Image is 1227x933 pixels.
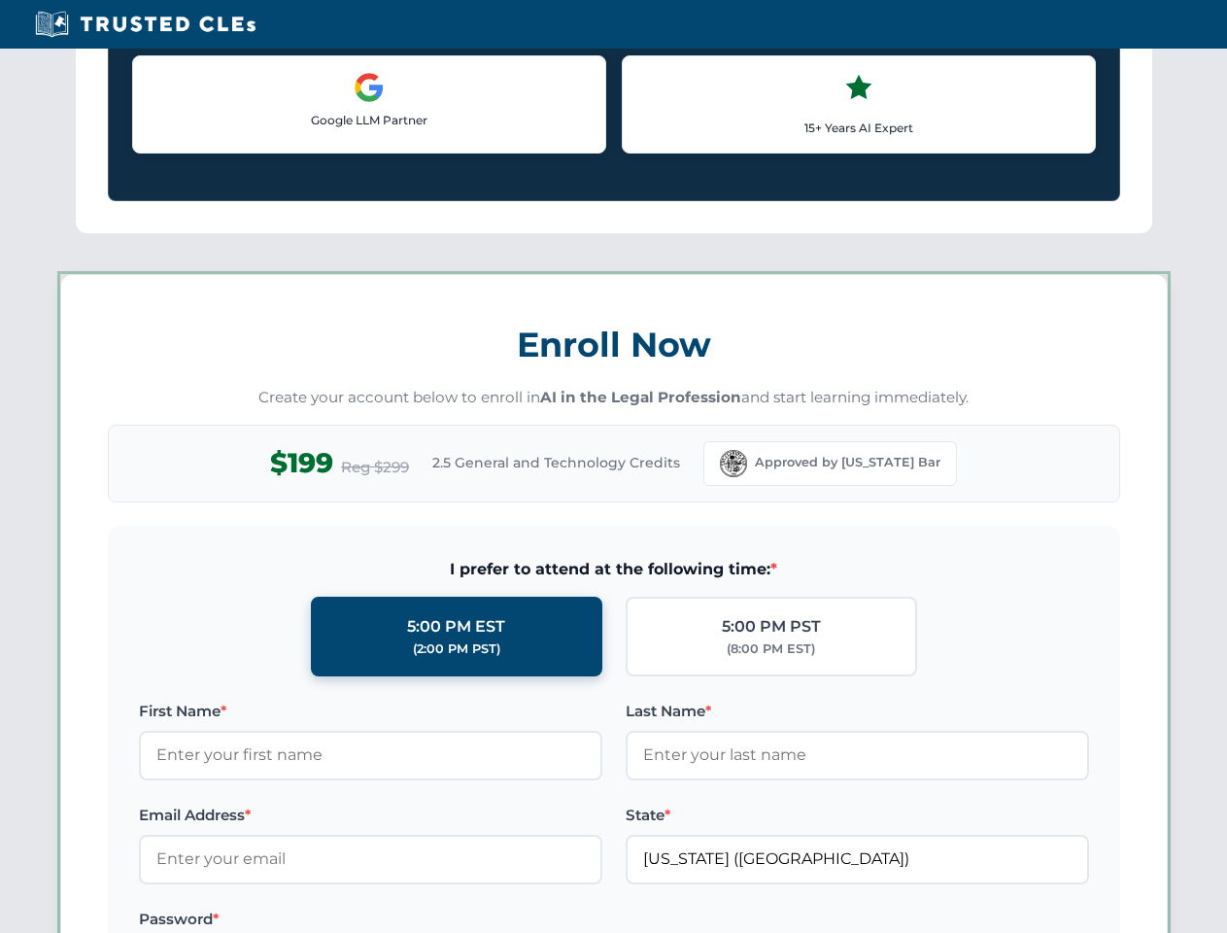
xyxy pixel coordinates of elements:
img: Trusted CLEs [29,10,261,39]
input: Florida (FL) [626,835,1089,883]
div: (8:00 PM EST) [727,639,815,659]
div: (2:00 PM PST) [413,639,500,659]
label: State [626,804,1089,827]
div: 5:00 PM PST [722,614,821,639]
input: Enter your first name [139,731,602,779]
span: Approved by [US_STATE] Bar [755,453,940,472]
img: Florida Bar [720,450,747,477]
p: 15+ Years AI Expert [638,119,1079,137]
span: I prefer to attend at the following time: [139,557,1089,582]
p: Google LLM Partner [149,111,590,129]
label: Email Address [139,804,602,827]
label: Last Name [626,700,1089,723]
img: Google [354,72,385,103]
span: Reg $299 [341,456,409,479]
p: Create your account below to enroll in and start learning immediately. [108,387,1120,409]
h3: Enroll Now [108,314,1120,375]
label: First Name [139,700,602,723]
input: Enter your email [139,835,602,883]
span: 2.5 General and Technology Credits [432,452,680,473]
input: Enter your last name [626,731,1089,779]
div: 5:00 PM EST [407,614,505,639]
strong: AI in the Legal Profession [540,388,741,406]
label: Password [139,908,602,931]
span: $199 [270,441,333,485]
